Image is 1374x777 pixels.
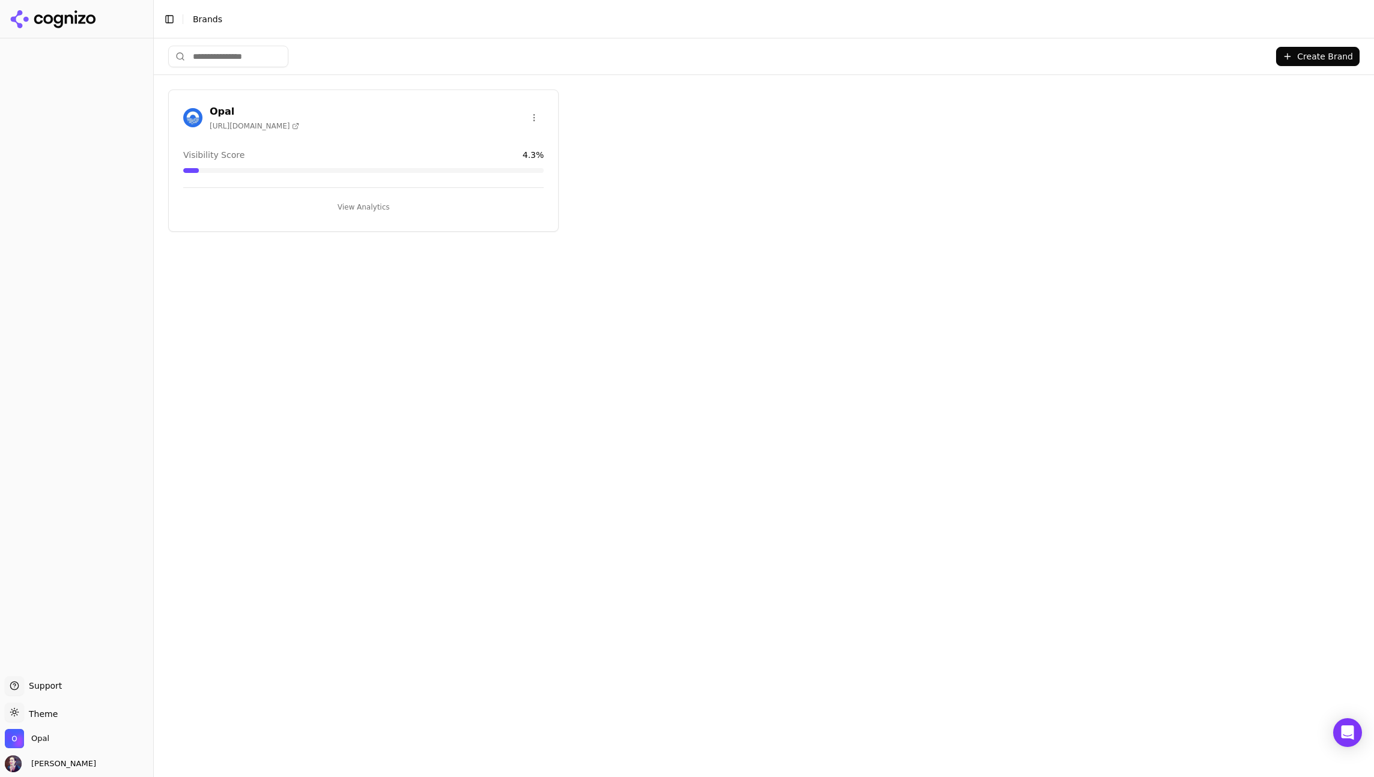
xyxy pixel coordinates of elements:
[183,198,544,217] button: View Analytics
[183,149,245,161] span: Visibility Score
[24,709,58,719] span: Theme
[5,729,49,748] button: Open organization switcher
[210,121,299,131] span: [URL][DOMAIN_NAME]
[183,108,202,127] img: Opal
[31,733,49,744] span: Opal
[5,729,24,748] img: Opal
[26,758,96,769] span: [PERSON_NAME]
[5,755,22,772] img: Erynn Baird
[1333,718,1362,747] div: Open Intercom Messenger
[193,13,1340,25] nav: breadcrumb
[24,680,62,692] span: Support
[193,14,222,24] span: Brands
[1276,47,1360,66] button: Create Brand
[523,149,544,161] span: 4.3 %
[5,755,96,772] button: Open user button
[210,104,299,119] h3: Opal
